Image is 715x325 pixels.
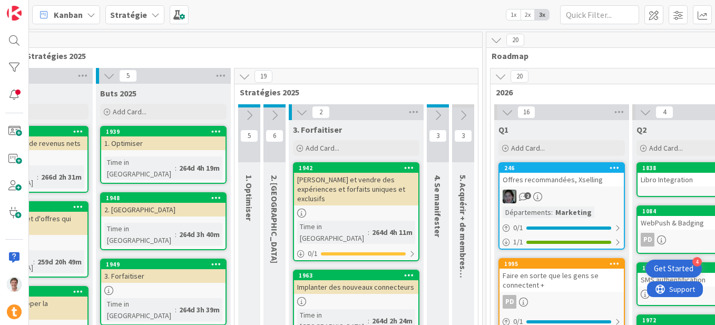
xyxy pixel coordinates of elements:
div: 259d 20h 49m [35,256,84,268]
span: : [175,304,177,316]
span: Buts 2025 [100,88,136,99]
div: 0/1 [294,247,418,260]
div: 3. Forfaitiser [101,269,226,283]
span: 4. Se manifester [433,175,443,237]
span: 2 [312,106,330,119]
div: Time in [GEOGRAPHIC_DATA] [297,221,368,244]
span: : [175,229,177,240]
div: 1949 [106,261,226,268]
div: 1963 [294,271,418,280]
div: 19391. Optimiser [101,127,226,150]
div: 1942 [294,163,418,173]
span: 3 [454,130,472,142]
div: 1948 [106,194,226,202]
span: 2 [524,192,531,199]
div: Départements [503,206,551,218]
img: avatar [7,304,22,319]
span: Add Card... [511,143,545,153]
div: 1963 [299,272,418,279]
img: Visit kanbanzone.com [7,6,22,21]
b: Stratégie [110,9,147,20]
span: Add Card... [306,143,339,153]
div: AA [499,190,624,203]
div: 1948 [101,193,226,203]
div: Time in [GEOGRAPHIC_DATA] [104,223,175,246]
span: : [37,171,38,183]
div: 19482. [GEOGRAPHIC_DATA] [101,193,226,216]
span: 16 [517,106,535,119]
span: 19 [254,70,272,83]
div: Marketing [553,206,594,218]
div: 2. [GEOGRAPHIC_DATA] [101,203,226,216]
span: Kanban [54,8,83,21]
div: 0/1 [499,221,624,234]
div: 1942[PERSON_NAME] et vendre des expériences et forfaits uniques et exclusifs [294,163,418,205]
span: : [368,226,369,238]
div: 264d 3h 39m [177,304,222,316]
div: 1963Implanter des nouveaux connecteurs [294,271,418,294]
div: 1942 [299,164,418,172]
div: PD [499,295,624,309]
span: 0 / 1 [513,222,523,233]
div: 1/1 [499,235,624,249]
span: Add Card... [113,107,146,116]
span: 0 / 1 [308,248,318,259]
div: 246 [499,163,624,173]
span: 3x [535,9,549,20]
span: Q2 [636,124,647,135]
span: Support [22,2,48,14]
div: Implanter des nouveaux connecteurs [294,280,418,294]
img: JG [7,277,22,292]
div: PD [641,233,654,247]
img: AA [503,190,516,203]
span: 1 / 1 [513,237,523,248]
div: 246 [504,164,624,172]
div: 4 [692,257,702,267]
div: 19493. Forfaitiser [101,260,226,283]
div: Faire en sorte que les gens se connectent + [499,269,624,292]
div: Time in [GEOGRAPHIC_DATA] [104,298,175,321]
div: [PERSON_NAME] et vendre des expériences et forfaits uniques et exclusifs [294,173,418,205]
span: : [175,162,177,174]
div: 266d 2h 31m [38,171,84,183]
span: 2x [521,9,535,20]
span: 2. Engager [269,175,280,263]
span: Add Card... [649,143,683,153]
div: PD [503,295,516,309]
div: 1995 [504,260,624,268]
div: 1995Faire en sorte que les gens se connectent + [499,259,624,292]
div: 1949 [101,260,226,269]
div: Get Started [654,263,693,274]
span: 1x [506,9,521,20]
div: 1. Optimiser [101,136,226,150]
span: : [33,256,35,268]
div: Time in [GEOGRAPHIC_DATA] [104,156,175,180]
span: 1. Optimiser [244,175,254,221]
div: 264d 3h 40m [177,229,222,240]
span: 3. Forfaitiser [293,124,342,135]
span: 3 [429,130,447,142]
div: Offres recommandées, Xselling [499,173,624,186]
div: 1995 [499,259,624,269]
input: Quick Filter... [560,5,639,24]
span: 6 [266,130,283,142]
div: 246Offres recommandées, Xselling [499,163,624,186]
div: Open Get Started checklist, remaining modules: 4 [645,260,702,278]
span: 20 [511,70,528,83]
span: 5 [119,70,137,82]
span: 5 [240,130,258,142]
span: Q1 [498,124,508,135]
span: 4 [655,106,673,119]
div: 264d 4h 11m [369,226,415,238]
span: : [551,206,553,218]
span: 20 [506,34,524,46]
div: 264d 4h 19m [177,162,222,174]
span: Stratégies 2025 [240,87,465,97]
div: 1939 [106,128,226,135]
div: 1939 [101,127,226,136]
